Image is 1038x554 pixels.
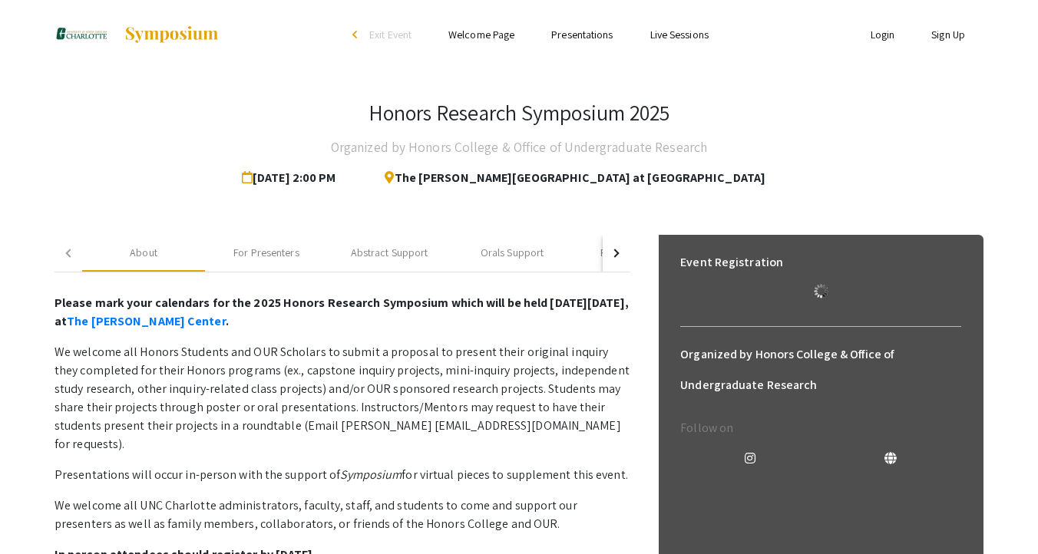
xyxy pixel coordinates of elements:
div: About [130,245,157,261]
div: For Presenters [233,245,299,261]
div: Orals Support [481,245,544,261]
p: Follow on [680,419,961,437]
div: Poster Support [600,245,669,261]
img: Symposium by ForagerOne [124,25,220,44]
a: The [PERSON_NAME] Center [67,313,225,329]
a: Login [871,28,895,41]
a: Sign Up [931,28,965,41]
p: Presentations will occur in-person with the support of for virtual pieces to supplement this event. [55,466,630,484]
img: Honors Research Symposium 2025 [55,15,108,54]
div: arrow_back_ios [352,30,362,39]
a: Live Sessions [650,28,709,41]
p: We welcome all Honors Students and OUR Scholars to submit a proposal to present their original in... [55,343,630,453]
strong: Please mark your calendars for the 2025 Honors Research Symposium which will be held [DATE][DATE]... [55,295,629,329]
h6: Organized by Honors College & Office of Undergraduate Research [680,339,961,401]
span: Exit Event [369,28,412,41]
h4: Organized by Honors College & Office of Undergraduate Research [331,132,707,163]
p: We welcome all UNC Charlotte administrators, faculty, staff, and students to come and support our... [55,496,630,533]
a: Welcome Page [448,28,514,41]
img: Loading [808,278,835,305]
a: Honors Research Symposium 2025 [55,15,220,54]
span: [DATE] 2:00 PM [242,163,342,193]
em: Symposium [340,467,402,483]
a: Presentations [551,28,613,41]
h6: Event Registration [680,247,783,278]
h3: Honors Research Symposium 2025 [369,100,670,126]
div: Abstract Support [351,245,428,261]
span: The [PERSON_NAME][GEOGRAPHIC_DATA] at [GEOGRAPHIC_DATA] [372,163,765,193]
